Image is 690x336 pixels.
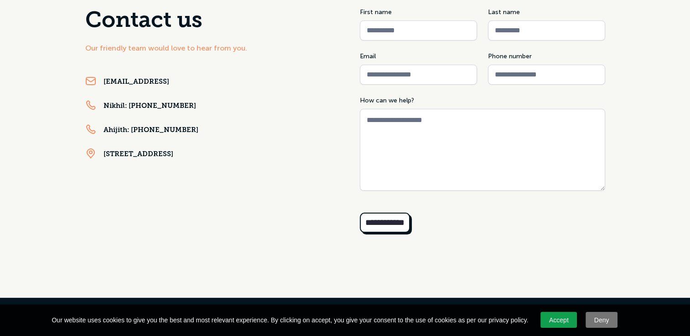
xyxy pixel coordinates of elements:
[360,96,605,105] label: How can we help?
[104,150,173,159] a: [STREET_ADDRESS]
[586,312,617,328] a: Deny
[104,78,169,87] a: [EMAIL_ADDRESS]
[52,316,528,325] span: Our website uses cookies to give you the best and most relevant experience. By clicking on accept...
[85,43,331,54] div: Our friendly team would love to hear from you.
[85,7,331,36] h2: Contact us
[360,7,605,240] form: Contact Us Form
[360,7,477,17] label: First name
[360,51,477,61] label: Email
[540,312,577,328] a: Accept
[104,126,198,135] a: Ahijith: [PHONE_NUMBER]
[488,7,605,17] label: Last name
[104,102,196,111] a: Nikhil: [PHONE_NUMBER]
[488,51,605,61] label: Phone number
